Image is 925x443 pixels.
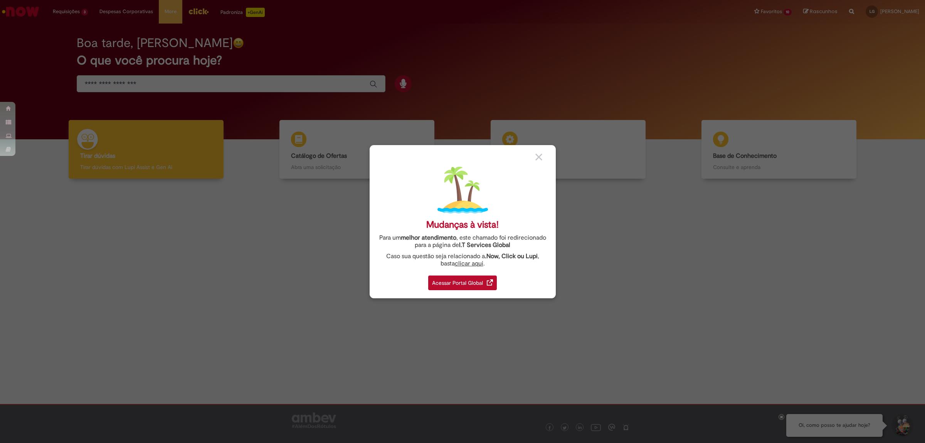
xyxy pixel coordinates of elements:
[459,237,510,249] a: I.T Services Global
[375,253,550,267] div: Caso sua questão seja relacionado a , basta .
[428,271,497,290] a: Acessar Portal Global
[375,234,550,249] div: Para um , este chamado foi redirecionado para a página de
[455,255,483,267] a: clicar aqui
[437,165,488,215] img: island.png
[428,276,497,290] div: Acessar Portal Global
[485,252,538,260] strong: .Now, Click ou Lupi
[535,154,542,161] img: close_button_grey.png
[426,219,499,230] div: Mudanças à vista!
[401,234,456,242] strong: melhor atendimento
[487,279,493,286] img: redirect_link.png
